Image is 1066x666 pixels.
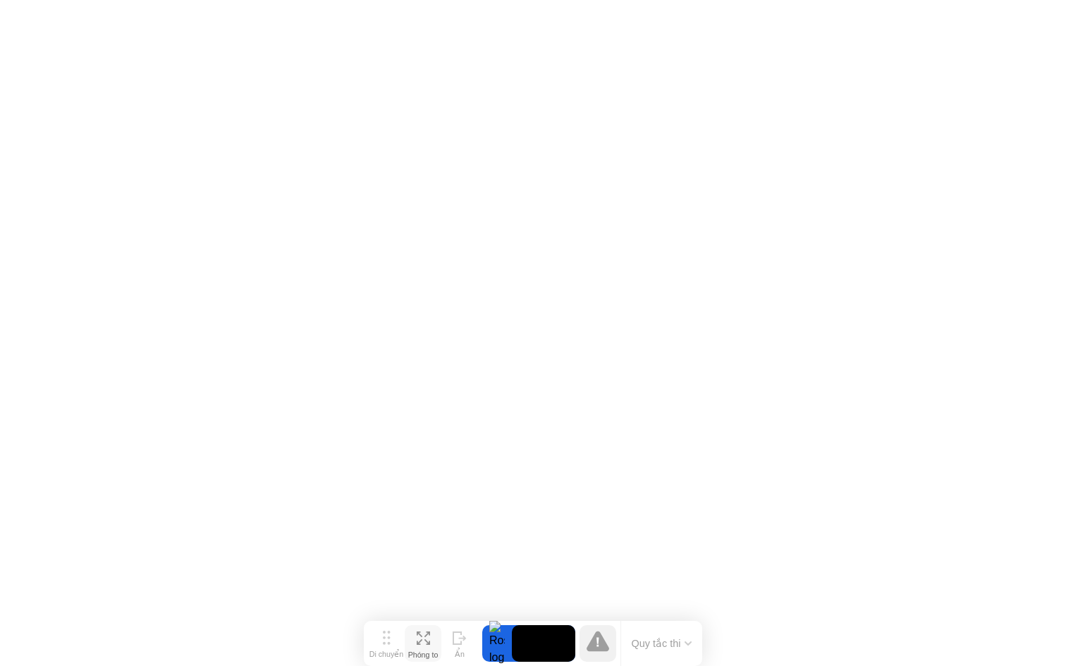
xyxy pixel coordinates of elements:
button: Ẩn [441,625,478,662]
div: Phóng to [408,650,439,659]
div: Di chuyển [369,650,403,659]
button: Phóng to [405,625,441,662]
div: Ẩn [455,650,465,659]
button: Quy tắc thi [627,637,697,650]
button: Di chuyển [368,625,405,662]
